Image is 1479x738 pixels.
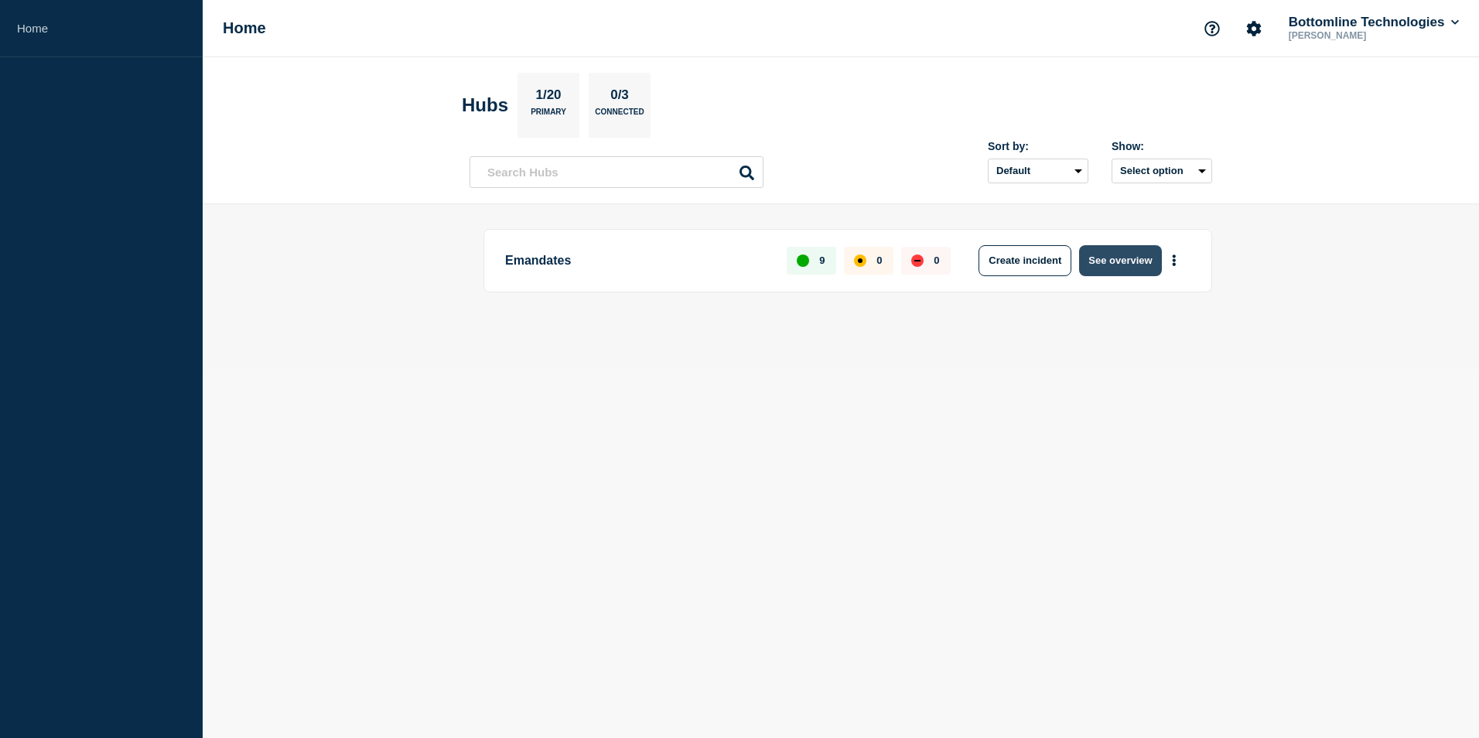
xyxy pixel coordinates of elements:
[979,245,1071,276] button: Create incident
[911,255,924,267] div: down
[819,255,825,266] p: 9
[1164,246,1184,275] button: More actions
[1196,12,1228,45] button: Support
[505,245,769,276] p: Emandates
[876,255,882,266] p: 0
[988,140,1088,152] div: Sort by:
[531,108,566,124] p: Primary
[223,19,266,37] h1: Home
[988,159,1088,183] select: Sort by
[1286,30,1447,41] p: [PERSON_NAME]
[462,94,508,116] h2: Hubs
[470,156,763,188] input: Search Hubs
[605,87,635,108] p: 0/3
[1238,12,1270,45] button: Account settings
[530,87,567,108] p: 1/20
[797,255,809,267] div: up
[1286,15,1462,30] button: Bottomline Technologies
[934,255,939,266] p: 0
[1112,159,1212,183] button: Select option
[595,108,644,124] p: Connected
[1079,245,1161,276] button: See overview
[854,255,866,267] div: affected
[1112,140,1212,152] div: Show:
